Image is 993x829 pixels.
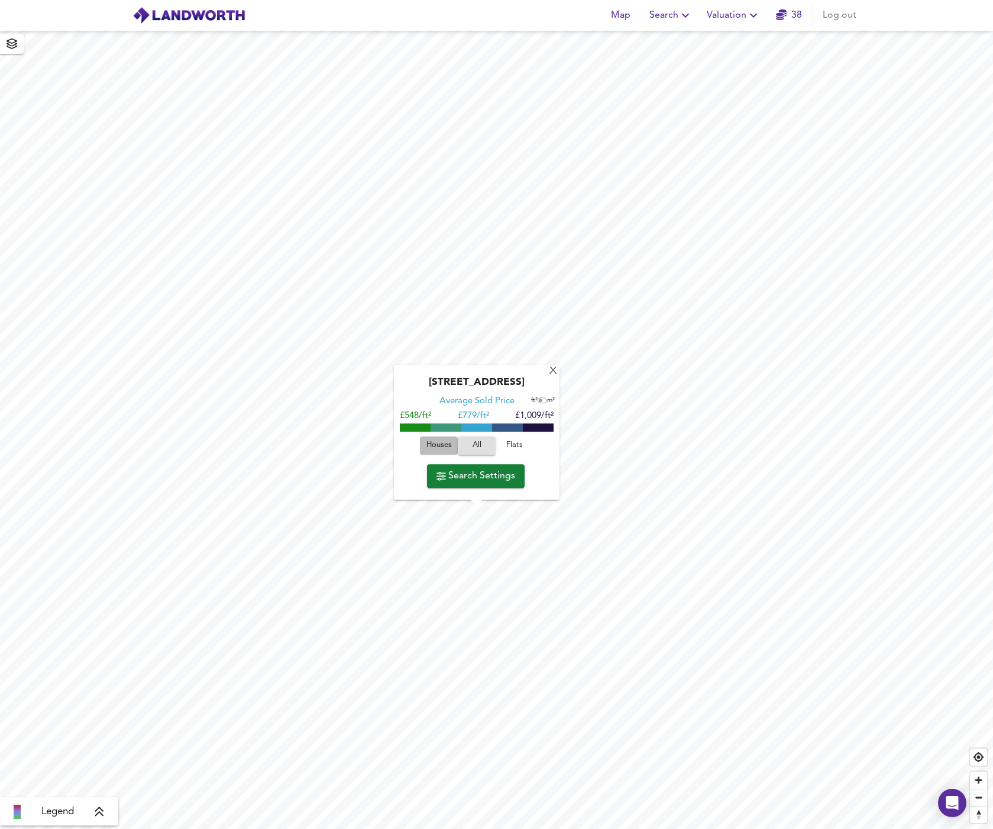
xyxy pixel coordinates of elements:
button: 38 [770,4,808,27]
button: Zoom out [970,789,987,806]
span: £548/ft² [400,412,431,420]
img: logo [132,7,245,24]
span: All [464,439,490,452]
span: m² [547,397,555,404]
span: Flats [499,439,531,452]
span: Valuation [707,7,761,24]
span: £1,009/ft² [515,412,554,420]
button: Search [645,4,697,27]
button: Search Settings [427,464,525,488]
button: Valuation [702,4,765,27]
div: Average Sold Price [439,396,515,407]
div: Open Intercom Messenger [938,789,966,817]
div: [STREET_ADDRESS] [400,377,554,396]
div: X [548,366,558,377]
button: Log out [818,4,861,27]
span: £ 779/ft² [458,412,489,420]
span: Search [649,7,693,24]
span: Legend [41,805,74,819]
button: Flats [496,436,533,455]
span: Search Settings [436,468,515,484]
span: ft² [531,397,538,404]
button: Zoom in [970,772,987,789]
button: All [458,436,496,455]
button: Houses [420,436,458,455]
button: Find my location [970,749,987,766]
a: 38 [776,7,802,24]
span: Map [607,7,635,24]
span: Reset bearing to north [970,807,987,823]
span: Log out [823,7,856,24]
span: Houses [423,439,455,452]
button: Map [602,4,640,27]
button: Reset bearing to north [970,806,987,823]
